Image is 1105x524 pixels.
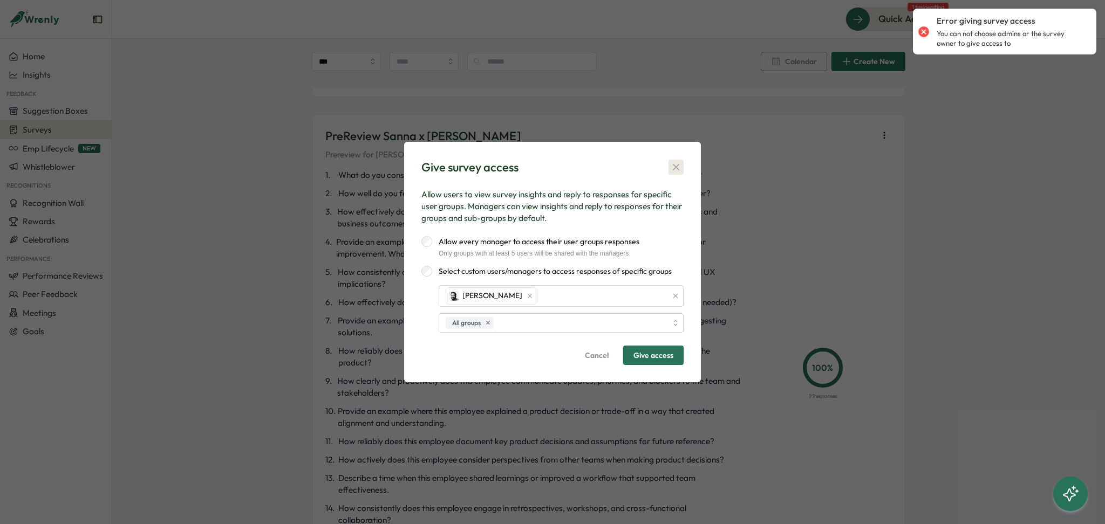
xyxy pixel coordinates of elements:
[633,346,673,364] span: Give access
[432,236,639,247] label: Allow every manager to access their user groups responses
[937,29,1086,48] p: You can not choose admins or the survey owner to give access to
[452,318,481,328] span: All groups
[432,250,639,257] div: Only groups with at least 5 users will be shared with the managers.
[421,159,519,176] div: Give survey access
[623,346,684,365] button: Give access
[585,346,609,364] span: Cancel
[937,15,1035,27] p: Error giving survey access
[462,290,522,302] span: [PERSON_NAME]
[432,266,672,277] label: Select custom users/managers to access responses of specific groups
[421,189,684,224] p: Allow users to view survey insights and reply to responses for specific user groups. Managers can...
[575,346,619,365] button: Cancel
[449,291,459,301] img: Nelson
